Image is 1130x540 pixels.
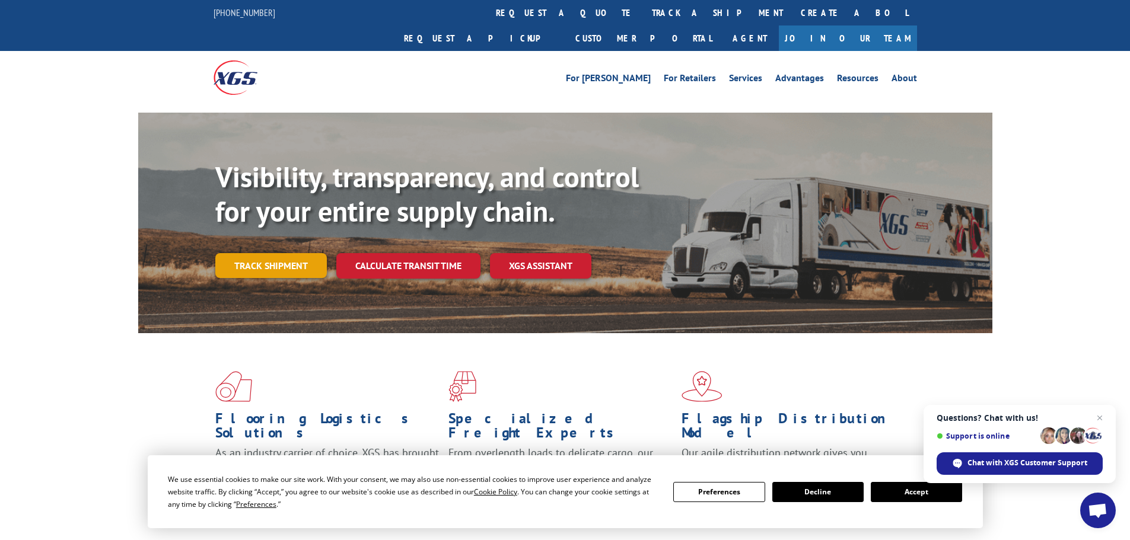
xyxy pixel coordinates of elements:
a: About [892,74,917,87]
span: Questions? Chat with us! [937,413,1103,423]
span: Preferences [236,499,276,509]
a: Join Our Team [779,25,917,51]
p: From overlength loads to delicate cargo, our experienced staff knows the best way to move your fr... [448,446,673,499]
span: Support is online [937,432,1036,440]
h1: Flooring Logistics Solutions [215,411,440,446]
a: Track shipment [215,253,327,278]
a: Calculate transit time [336,253,480,279]
div: Chat with XGS Customer Support [937,452,1103,475]
img: xgs-icon-flagship-distribution-model-red [682,371,722,402]
span: Our agile distribution network gives you nationwide inventory management on demand. [682,446,900,474]
span: As an industry carrier of choice, XGS has brought innovation and dedication to flooring logistics... [215,446,439,488]
a: Customer Portal [566,25,721,51]
span: Cookie Policy [474,487,517,497]
h1: Specialized Freight Experts [448,411,673,446]
img: xgs-icon-total-supply-chain-intelligence-red [215,371,252,402]
button: Accept [871,482,962,502]
a: Agent [721,25,779,51]
b: Visibility, transparency, and control for your entire supply chain. [215,158,639,229]
span: Close chat [1093,411,1107,425]
button: Preferences [673,482,765,502]
h1: Flagship Distribution Model [682,411,906,446]
div: Cookie Consent Prompt [148,455,983,528]
img: xgs-icon-focused-on-flooring-red [448,371,476,402]
a: Services [729,74,762,87]
a: Advantages [775,74,824,87]
a: [PHONE_NUMBER] [214,7,275,18]
a: Request a pickup [395,25,566,51]
a: For Retailers [664,74,716,87]
a: For [PERSON_NAME] [566,74,651,87]
button: Decline [772,482,864,502]
div: Open chat [1080,493,1116,528]
a: Resources [837,74,878,87]
span: Chat with XGS Customer Support [967,458,1087,468]
div: We use essential cookies to make our site work. With your consent, we may also use non-essential ... [168,473,659,510]
a: XGS ASSISTANT [490,253,591,279]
